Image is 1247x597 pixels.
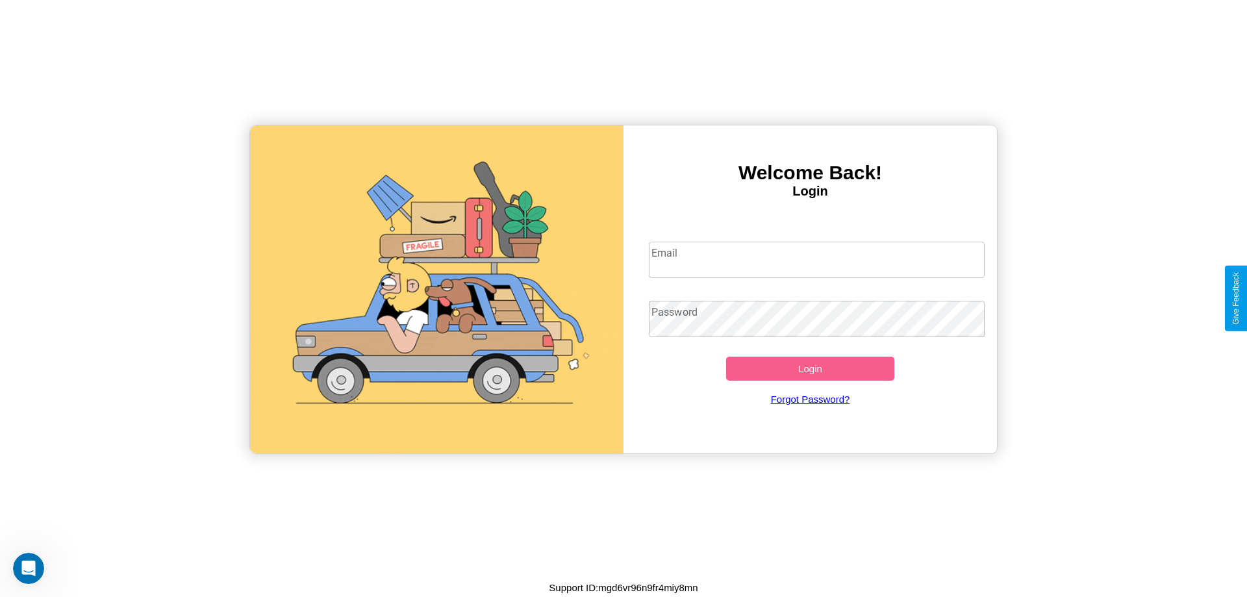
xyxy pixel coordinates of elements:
[726,357,894,381] button: Login
[623,184,997,199] h4: Login
[549,579,698,596] p: Support ID: mgd6vr96n9fr4miy8mn
[623,162,997,184] h3: Welcome Back!
[642,381,979,418] a: Forgot Password?
[250,125,623,453] img: gif
[13,553,44,584] iframe: Intercom live chat
[1231,272,1241,325] div: Give Feedback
